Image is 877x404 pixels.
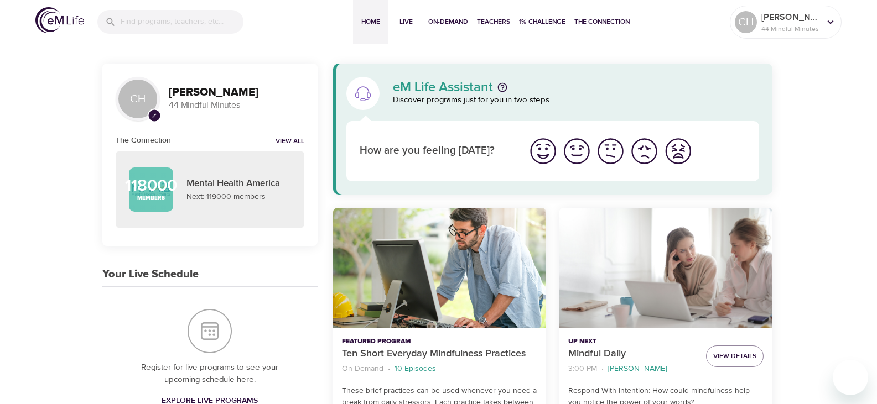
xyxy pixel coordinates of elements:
[169,86,304,99] h3: [PERSON_NAME]
[124,361,295,386] p: Register for live programs to see your upcoming schedule here.
[833,360,868,395] iframe: Button to launch messaging window
[627,134,661,168] button: I'm feeling bad
[388,361,390,376] li: ·
[276,137,304,146] a: View all notifications
[354,85,372,102] img: eM Life Assistant
[594,134,627,168] button: I'm feeling ok
[342,337,537,347] p: Featured Program
[560,134,594,168] button: I'm feeling good
[528,136,558,166] img: great
[125,177,177,194] p: 118000
[559,208,772,328] button: Mindful Daily
[568,361,697,376] nav: breadcrumb
[395,363,436,375] p: 10 Episodes
[735,11,757,33] div: CH
[121,10,243,34] input: Find programs, teachers, etc...
[35,7,84,33] img: logo
[116,134,171,146] h6: The Connection
[393,81,493,94] p: eM Life Assistant
[595,136,626,166] img: ok
[568,347,697,361] p: Mindful Daily
[706,345,764,367] button: View Details
[562,136,592,166] img: good
[761,24,820,34] p: 44 Mindful Minutes
[102,268,199,281] h3: Your Live Schedule
[568,337,697,347] p: Up Next
[568,363,597,375] p: 3:00 PM
[601,361,604,376] li: ·
[574,16,630,28] span: The Connection
[342,361,537,376] nav: breadcrumb
[169,99,304,112] p: 44 Mindful Minutes
[477,16,510,28] span: Teachers
[663,136,693,166] img: worst
[137,194,165,202] p: Members
[360,143,513,159] p: How are you feeling [DATE]?
[186,177,291,191] p: Mental Health America
[393,94,760,107] p: Discover programs just for you in two steps
[188,309,232,353] img: Your Live Schedule
[357,16,384,28] span: Home
[761,11,820,24] p: [PERSON_NAME]
[186,191,291,203] p: Next: 119000 members
[526,134,560,168] button: I'm feeling great
[519,16,565,28] span: 1% Challenge
[661,134,695,168] button: I'm feeling worst
[393,16,419,28] span: Live
[116,77,160,121] div: CH
[428,16,468,28] span: On-Demand
[713,350,756,362] span: View Details
[342,347,537,361] p: Ten Short Everyday Mindfulness Practices
[629,136,660,166] img: bad
[333,208,546,328] button: Ten Short Everyday Mindfulness Practices
[608,363,667,375] p: [PERSON_NAME]
[342,363,383,375] p: On-Demand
